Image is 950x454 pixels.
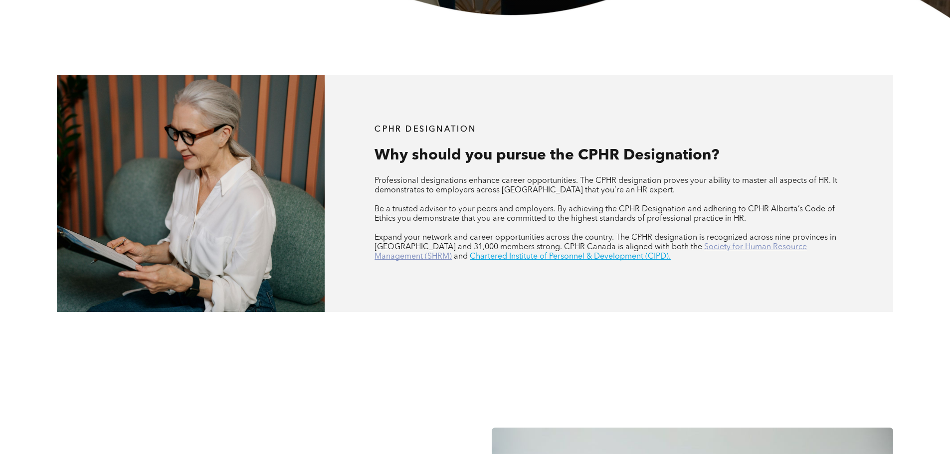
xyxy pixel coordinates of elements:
span: CPHR DESIGNATION [375,126,476,134]
span: Expand your network and career opportunities across the country. The CPHR designation is recogniz... [375,234,836,251]
span: Professional designations enhance career opportunities. The CPHR designation proves your ability ... [375,177,837,194]
span: Why should you pursue the CPHR Designation? [375,148,719,163]
span: and [454,253,468,261]
a: Chartered Institute of Personnel & Development (CIPD). [470,253,671,261]
span: Be a trusted advisor to your peers and employers. By achieving the CPHR Designation and adhering ... [375,205,835,223]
